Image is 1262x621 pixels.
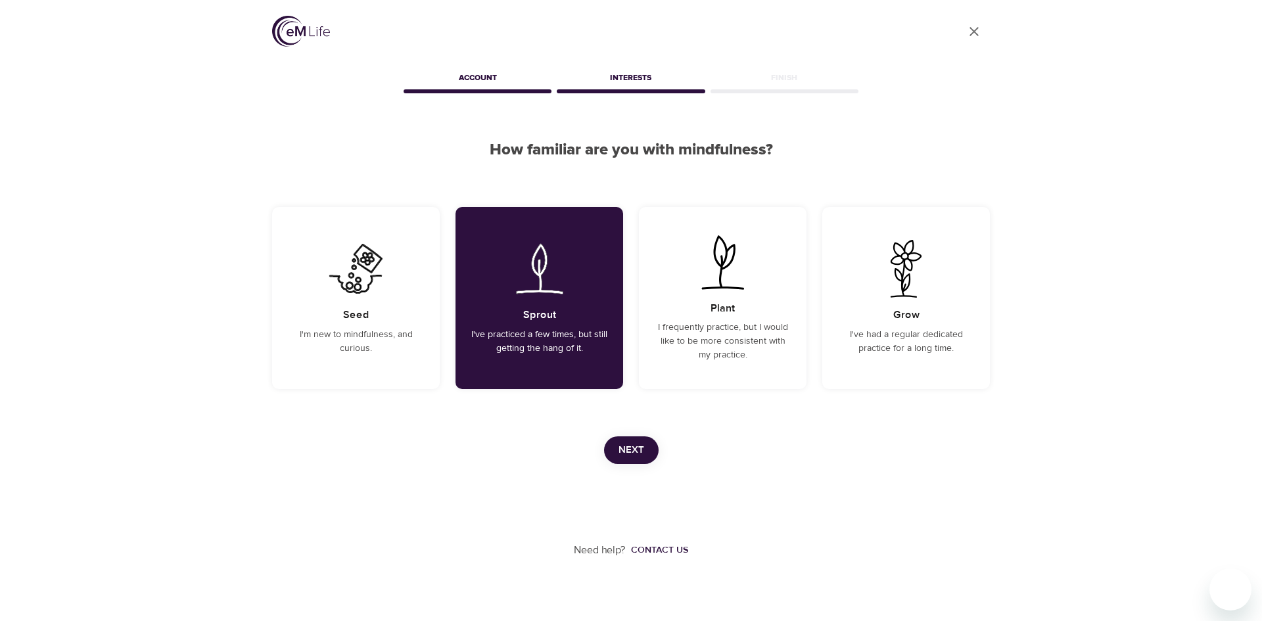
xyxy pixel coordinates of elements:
[626,543,688,557] a: Contact us
[873,240,939,298] img: I've had a regular dedicated practice for a long time.
[893,308,920,322] h5: Grow
[639,207,806,389] div: I frequently practice, but I would like to be more consistent with my practice.PlantI frequently ...
[471,328,607,356] p: I've practiced a few times, but still getting the hang of it.
[838,328,974,356] p: I've had a regular dedicated practice for a long time.
[272,16,330,47] img: logo
[1209,568,1251,610] iframe: Button to launch messaging window
[604,436,659,464] button: Next
[822,207,990,389] div: I've had a regular dedicated practice for a long time.GrowI've had a regular dedicated practice f...
[631,543,688,557] div: Contact us
[619,442,644,459] span: Next
[655,321,791,362] p: I frequently practice, but I would like to be more consistent with my practice.
[272,141,990,160] h2: How familiar are you with mindfulness?
[343,308,369,322] h5: Seed
[958,16,990,47] a: close
[288,328,424,356] p: I'm new to mindfulness, and curious.
[323,240,389,298] img: I'm new to mindfulness, and curious.
[456,207,623,389] div: I've practiced a few times, but still getting the hang of it.SproutI've practiced a few times, bu...
[711,302,735,315] h5: Plant
[574,543,626,558] p: Need help?
[272,207,440,389] div: I'm new to mindfulness, and curious.SeedI'm new to mindfulness, and curious.
[506,240,573,298] img: I've practiced a few times, but still getting the hang of it.
[523,308,556,322] h5: Sprout
[689,233,756,291] img: I frequently practice, but I would like to be more consistent with my practice.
